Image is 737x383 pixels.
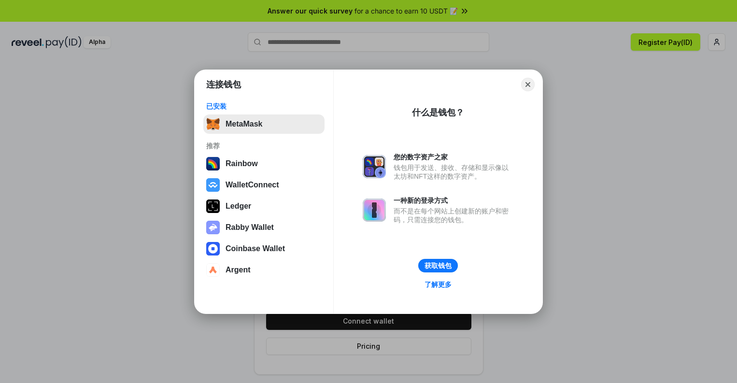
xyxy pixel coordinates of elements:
div: 一种新的登录方式 [394,196,513,205]
div: Ledger [226,202,251,211]
div: WalletConnect [226,181,279,189]
img: svg+xml,%3Csvg%20xmlns%3D%22http%3A%2F%2Fwww.w3.org%2F2000%2Fsvg%22%20fill%3D%22none%22%20viewBox... [363,199,386,222]
button: WalletConnect [203,175,325,195]
div: 获取钱包 [425,261,452,270]
img: svg+xml,%3Csvg%20xmlns%3D%22http%3A%2F%2Fwww.w3.org%2F2000%2Fsvg%22%20fill%3D%22none%22%20viewBox... [206,221,220,234]
img: svg+xml,%3Csvg%20width%3D%22120%22%20height%3D%22120%22%20viewBox%3D%220%200%20120%20120%22%20fil... [206,157,220,170]
div: Rainbow [226,159,258,168]
button: MetaMask [203,114,325,134]
div: MetaMask [226,120,262,128]
button: 获取钱包 [418,259,458,272]
div: 钱包用于发送、接收、存储和显示像以太坊和NFT这样的数字资产。 [394,163,513,181]
img: svg+xml,%3Csvg%20xmlns%3D%22http%3A%2F%2Fwww.w3.org%2F2000%2Fsvg%22%20width%3D%2228%22%20height%3... [206,199,220,213]
div: 什么是钱包？ [412,107,464,118]
img: svg+xml,%3Csvg%20width%3D%2228%22%20height%3D%2228%22%20viewBox%3D%220%200%2028%2028%22%20fill%3D... [206,263,220,277]
a: 了解更多 [419,278,457,291]
div: 而不是在每个网站上创建新的账户和密码，只需连接您的钱包。 [394,207,513,224]
div: 您的数字资产之家 [394,153,513,161]
div: Rabby Wallet [226,223,274,232]
button: Rainbow [203,154,325,173]
div: 已安装 [206,102,322,111]
button: Rabby Wallet [203,218,325,237]
button: Ledger [203,197,325,216]
img: svg+xml,%3Csvg%20fill%3D%22none%22%20height%3D%2233%22%20viewBox%3D%220%200%2035%2033%22%20width%... [206,117,220,131]
div: Coinbase Wallet [226,244,285,253]
div: Argent [226,266,251,274]
button: Coinbase Wallet [203,239,325,258]
div: 推荐 [206,142,322,150]
button: Close [521,78,535,91]
img: svg+xml,%3Csvg%20width%3D%2228%22%20height%3D%2228%22%20viewBox%3D%220%200%2028%2028%22%20fill%3D... [206,178,220,192]
button: Argent [203,260,325,280]
img: svg+xml,%3Csvg%20xmlns%3D%22http%3A%2F%2Fwww.w3.org%2F2000%2Fsvg%22%20fill%3D%22none%22%20viewBox... [363,155,386,178]
img: svg+xml,%3Csvg%20width%3D%2228%22%20height%3D%2228%22%20viewBox%3D%220%200%2028%2028%22%20fill%3D... [206,242,220,255]
div: 了解更多 [425,280,452,289]
h1: 连接钱包 [206,79,241,90]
